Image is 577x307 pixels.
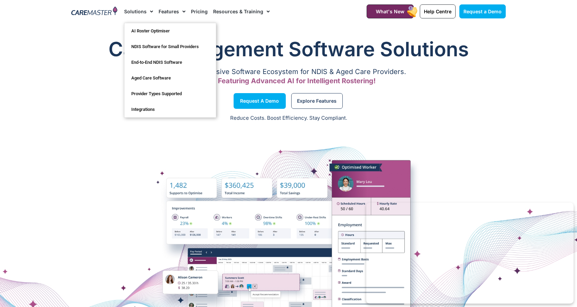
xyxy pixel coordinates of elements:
span: Request a Demo [240,99,279,103]
span: Explore Features [297,99,337,103]
p: Reduce Costs. Boost Efficiency. Stay Compliant. [4,114,573,122]
img: CareMaster Logo [71,6,117,17]
a: What's New [367,4,414,18]
a: Aged Care Software [124,70,216,86]
span: Now Featuring Advanced AI for Intelligent Rostering! [201,77,376,85]
a: NDIS Software for Small Providers [124,39,216,55]
a: Request a Demo [234,93,286,109]
h1: Care Management Software Solutions [71,35,506,63]
span: What's New [376,9,404,14]
a: AI Roster Optimiser [124,23,216,39]
a: Provider Types Supported​ [124,86,216,102]
span: Help Centre [424,9,452,14]
a: Explore Features [291,93,343,109]
a: Request a Demo [459,4,506,18]
ul: Solutions [124,23,216,118]
span: Request a Demo [463,9,502,14]
a: Help Centre [420,4,456,18]
a: Integrations [124,102,216,117]
a: End-to-End NDIS Software [124,55,216,70]
p: A Comprehensive Software Ecosystem for NDIS & Aged Care Providers. [71,70,506,74]
iframe: Popup CTA [366,203,574,304]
